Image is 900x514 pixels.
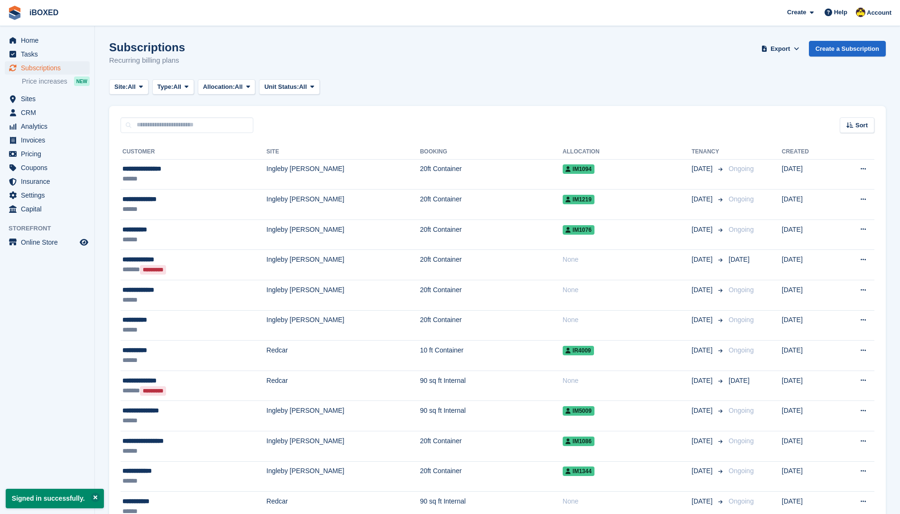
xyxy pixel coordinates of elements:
[5,236,90,249] a: menu
[692,144,725,160] th: Tenancy
[173,82,181,92] span: All
[198,79,256,95] button: Allocation: All
[782,310,835,341] td: [DATE]
[563,225,594,235] span: IM1076
[563,164,594,174] span: IM1094
[420,159,563,190] td: 20ft Container
[867,8,891,18] span: Account
[420,250,563,280] td: 20ft Container
[26,5,62,20] a: iBOXED
[21,147,78,161] span: Pricing
[420,310,563,341] td: 20ft Container
[420,401,563,431] td: 90 sq ft Internal
[8,6,22,20] img: stora-icon-8386f47178a22dfd0bd8f6a31ec36ba5ce8667c1dd55bd0f319d3a0aa187defe.svg
[267,144,420,160] th: Site
[729,407,754,414] span: Ongoing
[420,371,563,401] td: 90 sq ft Internal
[782,159,835,190] td: [DATE]
[729,195,754,203] span: Ongoing
[267,219,420,250] td: Ingleby [PERSON_NAME]
[121,144,267,160] th: Customer
[563,144,692,160] th: Allocation
[729,226,754,233] span: Ongoing
[782,190,835,220] td: [DATE]
[267,310,420,341] td: Ingleby [PERSON_NAME]
[420,341,563,371] td: 10 ft Container
[770,44,790,54] span: Export
[5,120,90,133] a: menu
[22,76,90,86] a: Price increases NEW
[787,8,806,17] span: Create
[5,175,90,188] a: menu
[729,286,754,294] span: Ongoing
[9,224,94,233] span: Storefront
[692,285,714,295] span: [DATE]
[21,92,78,105] span: Sites
[5,34,90,47] a: menu
[267,371,420,401] td: Redcar
[729,316,754,324] span: Ongoing
[834,8,847,17] span: Help
[782,280,835,311] td: [DATE]
[158,82,174,92] span: Type:
[782,250,835,280] td: [DATE]
[563,466,594,476] span: IM1344
[692,225,714,235] span: [DATE]
[782,144,835,160] th: Created
[563,437,594,446] span: IM1086
[420,190,563,220] td: 20ft Container
[692,255,714,265] span: [DATE]
[692,194,714,204] span: [DATE]
[259,79,319,95] button: Unit Status: All
[563,346,594,355] span: IR4009
[729,437,754,445] span: Ongoing
[5,61,90,75] a: menu
[782,401,835,431] td: [DATE]
[420,461,563,492] td: 20ft Container
[563,285,692,295] div: None
[729,377,750,384] span: [DATE]
[420,219,563,250] td: 20ft Container
[6,489,104,508] p: Signed in successfully.
[114,82,128,92] span: Site:
[563,406,594,416] span: IM5009
[692,436,714,446] span: [DATE]
[109,79,148,95] button: Site: All
[692,164,714,174] span: [DATE]
[729,497,754,505] span: Ongoing
[5,147,90,161] a: menu
[267,431,420,462] td: Ingleby [PERSON_NAME]
[299,82,307,92] span: All
[760,41,801,57] button: Export
[5,48,90,61] a: menu
[128,82,136,92] span: All
[729,165,754,172] span: Ongoing
[692,406,714,416] span: [DATE]
[563,315,692,325] div: None
[563,376,692,386] div: None
[152,79,194,95] button: Type: All
[21,175,78,188] span: Insurance
[692,315,714,325] span: [DATE]
[267,159,420,190] td: Ingleby [PERSON_NAME]
[21,48,78,61] span: Tasks
[21,202,78,216] span: Capital
[235,82,243,92] span: All
[420,431,563,462] td: 20ft Container
[21,189,78,202] span: Settings
[5,161,90,174] a: menu
[692,496,714,506] span: [DATE]
[78,237,90,248] a: Preview store
[267,401,420,431] td: Ingleby [PERSON_NAME]
[420,144,563,160] th: Booking
[782,431,835,462] td: [DATE]
[267,341,420,371] td: Redcar
[809,41,886,57] a: Create a Subscription
[729,467,754,475] span: Ongoing
[782,341,835,371] td: [DATE]
[856,8,865,17] img: Katie Brown
[21,236,78,249] span: Online Store
[692,466,714,476] span: [DATE]
[563,195,594,204] span: IM1219
[420,280,563,311] td: 20ft Container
